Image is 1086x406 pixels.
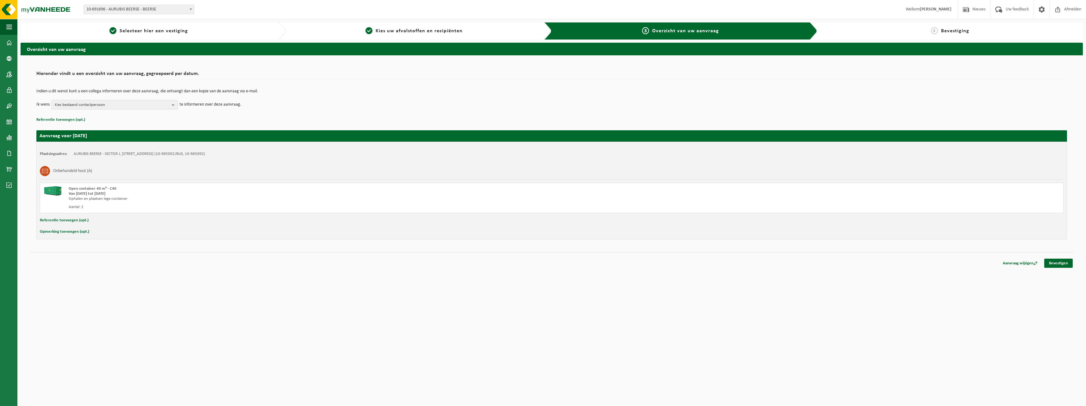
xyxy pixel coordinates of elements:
span: 2 [365,27,372,34]
div: Aantal: 2 [69,205,577,210]
strong: Aanvraag voor [DATE] [40,133,87,138]
p: te informeren over deze aanvraag. [179,100,241,109]
span: Selecteer hier een vestiging [120,28,188,34]
span: 1 [109,27,116,34]
td: AURUBIS BEERSE - SECTOR J, [STREET_ADDRESS] (10-985092/BUS, 10-985092) [74,151,205,157]
h3: Onbehandeld hout (A) [53,166,92,176]
span: 4 [931,27,938,34]
h2: Hieronder vindt u een overzicht van uw aanvraag, gegroepeerd per datum. [36,71,1067,80]
button: Kies bestaand contactpersoon [51,100,178,109]
span: 10-691696 - AURUBIS BEERSE - BEERSE [84,5,194,14]
span: Bevestiging [941,28,969,34]
span: 3 [642,27,649,34]
span: Kies bestaand contactpersoon [55,100,169,110]
a: 1Selecteer hier een vestiging [24,27,273,35]
button: Opmerking toevoegen (opt.) [40,228,89,236]
div: Ophalen en plaatsen lege container [69,196,577,201]
span: Open container 40 m³ - C40 [69,187,116,191]
strong: Plaatsingsadres: [40,152,67,156]
a: 2Kies uw afvalstoffen en recipiënten [289,27,539,35]
img: HK-XC-40-GN-00.png [43,186,62,196]
strong: [PERSON_NAME] [920,7,952,12]
strong: Van [DATE] tot [DATE] [69,192,105,196]
span: Kies uw afvalstoffen en recipiënten [376,28,463,34]
span: Overzicht van uw aanvraag [652,28,719,34]
h2: Overzicht van uw aanvraag [21,43,1083,55]
button: Referentie toevoegen (opt.) [36,116,85,124]
p: Ik wens [36,100,50,109]
a: Aanvraag wijzigen [998,259,1042,268]
p: Indien u dit wenst kunt u een collega informeren over deze aanvraag, die ontvangt dan een kopie v... [36,89,1067,94]
button: Referentie toevoegen (opt.) [40,216,89,225]
a: Bevestigen [1044,259,1073,268]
